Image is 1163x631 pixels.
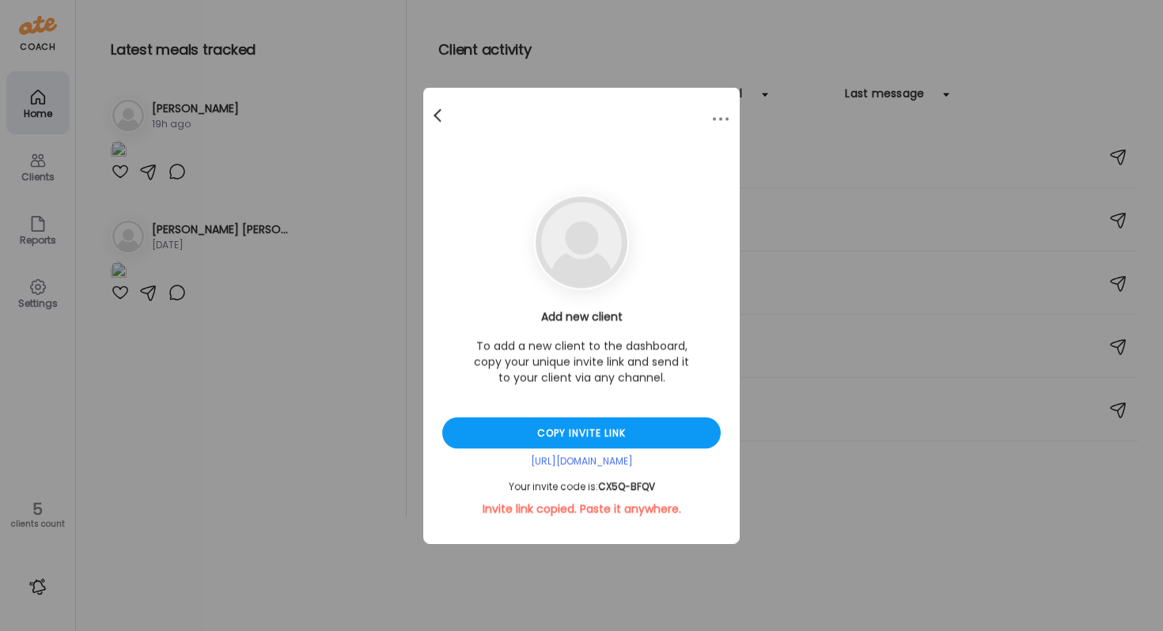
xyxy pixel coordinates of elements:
[598,480,655,493] span: CX5Q-BFQV
[442,455,721,468] div: [URL][DOMAIN_NAME]
[442,501,721,517] div: Invite link copied. Paste it anywhere.
[442,418,721,449] div: Copy invite link
[471,338,692,386] p: To add a new client to the dashboard, copy your unique invite link and send it to your client via...
[442,481,721,493] div: Your invite code is:
[442,309,721,326] h3: Add new client
[536,197,627,289] img: bg-avatar-default.svg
